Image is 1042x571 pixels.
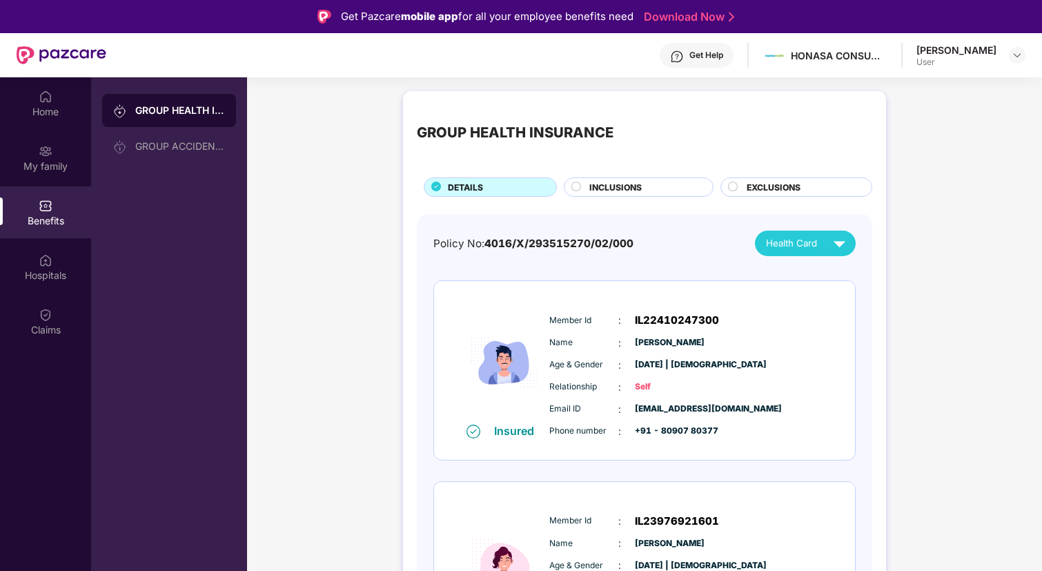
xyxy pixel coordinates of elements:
[755,231,856,256] button: Health Card
[417,122,613,144] div: GROUP HEALTH INSURANCE
[827,231,852,255] img: svg+xml;base64,PHN2ZyB4bWxucz0iaHR0cDovL3d3dy53My5vcmcvMjAwMC9zdmciIHZpZXdCb3g9IjAgMCAyNCAyNCIgd2...
[618,313,621,328] span: :
[17,46,106,64] img: New Pazcare Logo
[135,141,225,152] div: GROUP ACCIDENTAL INSURANCE
[39,199,52,213] img: svg+xml;base64,PHN2ZyBpZD0iQmVuZWZpdHMiIHhtbG5zPSJodHRwOi8vd3d3LnczLm9yZy8yMDAwL3N2ZyIgd2lkdGg9Ij...
[549,314,618,327] span: Member Id
[916,57,996,68] div: User
[635,336,704,349] span: [PERSON_NAME]
[618,536,621,551] span: :
[618,402,621,417] span: :
[317,10,331,23] img: Logo
[635,403,704,416] span: [EMAIL_ADDRESS][DOMAIN_NAME]
[135,104,225,117] div: GROUP HEALTH INSURANCE
[463,302,546,423] img: icon
[484,237,633,250] span: 4016/X/293515270/02/000
[589,181,642,194] span: INCLUSIONS
[448,181,483,194] span: DETAILS
[549,358,618,371] span: Age & Gender
[618,380,621,395] span: :
[341,8,633,25] div: Get Pazcare for all your employee benefits need
[466,425,480,438] img: svg+xml;base64,PHN2ZyB4bWxucz0iaHR0cDovL3d3dy53My5vcmcvMjAwMC9zdmciIHdpZHRoPSIxNiIgaGVpZ2h0PSIxNi...
[433,235,633,252] div: Policy No:
[791,49,887,62] div: HONASA CONSUMER LIMITED
[644,10,730,24] a: Download Now
[670,50,684,64] img: svg+xml;base64,PHN2ZyBpZD0iSGVscC0zMngzMiIgeG1sbnM9Imh0dHA6Ly93d3cudzMub3JnLzIwMDAvc3ZnIiB3aWR0aD...
[689,50,723,61] div: Get Help
[618,424,621,439] span: :
[635,312,719,329] span: IL22410247300
[494,424,542,438] div: Insured
[1012,50,1023,61] img: svg+xml;base64,PHN2ZyBpZD0iRHJvcGRvd24tMzJ4MzIiIHhtbG5zPSJodHRwOi8vd3d3LnczLm9yZy8yMDAwL3N2ZyIgd2...
[113,104,127,118] img: svg+xml;base64,PHN2ZyB3aWR0aD0iMjAiIGhlaWdodD0iMjAiIHZpZXdCb3g9IjAgMCAyMCAyMCIgZmlsbD0ibm9uZSIgeG...
[549,514,618,528] span: Member Id
[635,380,704,394] span: Self
[618,358,621,373] span: :
[635,358,704,371] span: [DATE] | [DEMOGRAPHIC_DATA]
[618,514,621,529] span: :
[635,537,704,550] span: [PERSON_NAME]
[549,336,618,349] span: Name
[549,537,618,550] span: Name
[916,43,996,57] div: [PERSON_NAME]
[766,236,817,251] span: Health Card
[39,308,52,322] img: svg+xml;base64,PHN2ZyBpZD0iQ2xhaW0iIHhtbG5zPSJodHRwOi8vd3d3LnczLm9yZy8yMDAwL3N2ZyIgd2lkdGg9IjIwIi...
[618,336,621,351] span: :
[635,425,704,438] span: +91 - 80907 80377
[39,90,52,104] img: svg+xml;base64,PHN2ZyBpZD0iSG9tZSIgeG1sbnM9Imh0dHA6Ly93d3cudzMub3JnLzIwMDAvc3ZnIiB3aWR0aD0iMjAiIG...
[765,46,785,66] img: Mamaearth%20Logo.jpg
[549,425,618,438] span: Phone number
[549,380,618,394] span: Relationship
[401,10,458,23] strong: mobile app
[39,253,52,267] img: svg+xml;base64,PHN2ZyBpZD0iSG9zcGl0YWxzIiB4bWxucz0iaHR0cDovL3d3dy53My5vcmcvMjAwMC9zdmciIHdpZHRoPS...
[747,181,800,194] span: EXCLUSIONS
[39,144,52,158] img: svg+xml;base64,PHN2ZyB3aWR0aD0iMjAiIGhlaWdodD0iMjAiIHZpZXdCb3g9IjAgMCAyMCAyMCIgZmlsbD0ibm9uZSIgeG...
[729,10,734,24] img: Stroke
[113,140,127,154] img: svg+xml;base64,PHN2ZyB3aWR0aD0iMjAiIGhlaWdodD0iMjAiIHZpZXdCb3g9IjAgMCAyMCAyMCIgZmlsbD0ibm9uZSIgeG...
[635,513,719,530] span: IL23976921601
[549,403,618,416] span: Email ID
